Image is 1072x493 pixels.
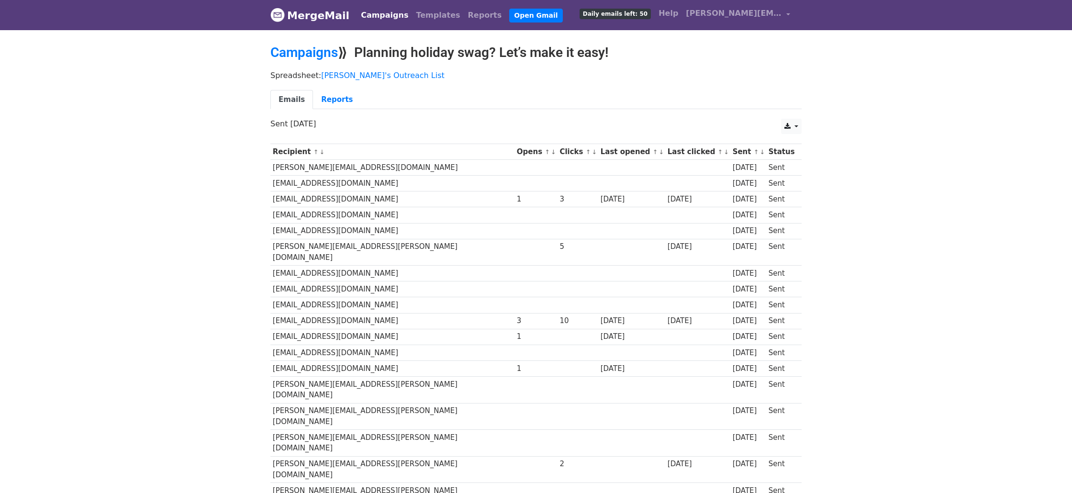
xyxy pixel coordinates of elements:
[668,194,728,205] div: [DATE]
[321,71,445,80] a: [PERSON_NAME]'s Outreach List
[270,5,349,25] a: MergeMail
[733,241,764,252] div: [DATE]
[601,194,663,205] div: [DATE]
[766,313,797,329] td: Sent
[270,329,514,345] td: [EMAIL_ADDRESS][DOMAIN_NAME]
[558,144,598,160] th: Clicks
[759,148,765,156] a: ↓
[586,148,591,156] a: ↑
[270,239,514,266] td: [PERSON_NAME][EMAIL_ADDRESS][PERSON_NAME][DOMAIN_NAME]
[733,194,764,205] div: [DATE]
[766,329,797,345] td: Sent
[733,284,764,295] div: [DATE]
[733,178,764,189] div: [DATE]
[270,119,802,129] p: Sent [DATE]
[754,148,759,156] a: ↑
[559,241,596,252] div: 5
[514,144,558,160] th: Opens
[733,210,764,221] div: [DATE]
[545,148,550,156] a: ↑
[733,459,764,470] div: [DATE]
[766,160,797,176] td: Sent
[270,376,514,403] td: [PERSON_NAME][EMAIL_ADDRESS][PERSON_NAME][DOMAIN_NAME]
[766,239,797,266] td: Sent
[766,345,797,360] td: Sent
[313,90,361,110] a: Reports
[357,6,412,25] a: Campaigns
[270,176,514,191] td: [EMAIL_ADDRESS][DOMAIN_NAME]
[659,148,664,156] a: ↓
[724,148,729,156] a: ↓
[686,8,782,19] span: [PERSON_NAME][EMAIL_ADDRESS][PERSON_NAME][DOMAIN_NAME]
[668,315,728,326] div: [DATE]
[766,376,797,403] td: Sent
[733,432,764,443] div: [DATE]
[730,144,766,160] th: Sent
[517,331,555,342] div: 1
[270,191,514,207] td: [EMAIL_ADDRESS][DOMAIN_NAME]
[592,148,597,156] a: ↓
[270,281,514,297] td: [EMAIL_ADDRESS][DOMAIN_NAME]
[270,297,514,313] td: [EMAIL_ADDRESS][DOMAIN_NAME]
[766,207,797,223] td: Sent
[313,148,319,156] a: ↑
[559,194,596,205] div: 3
[766,403,797,430] td: Sent
[733,315,764,326] div: [DATE]
[319,148,324,156] a: ↓
[559,459,596,470] div: 2
[668,459,728,470] div: [DATE]
[655,4,682,23] a: Help
[766,456,797,483] td: Sent
[733,405,764,416] div: [DATE]
[576,4,655,23] a: Daily emails left: 50
[733,331,764,342] div: [DATE]
[517,194,555,205] div: 1
[270,360,514,376] td: [EMAIL_ADDRESS][DOMAIN_NAME]
[766,176,797,191] td: Sent
[718,148,723,156] a: ↑
[733,300,764,311] div: [DATE]
[733,379,764,390] div: [DATE]
[733,162,764,173] div: [DATE]
[270,430,514,457] td: [PERSON_NAME][EMAIL_ADDRESS][PERSON_NAME][DOMAIN_NAME]
[733,347,764,359] div: [DATE]
[598,144,665,160] th: Last opened
[270,90,313,110] a: Emails
[733,363,764,374] div: [DATE]
[766,266,797,281] td: Sent
[509,9,562,22] a: Open Gmail
[766,191,797,207] td: Sent
[551,148,556,156] a: ↓
[517,315,555,326] div: 3
[601,363,663,374] div: [DATE]
[559,315,596,326] div: 10
[766,223,797,239] td: Sent
[517,363,555,374] div: 1
[766,144,797,160] th: Status
[665,144,730,160] th: Last clicked
[270,313,514,329] td: [EMAIL_ADDRESS][DOMAIN_NAME]
[580,9,651,19] span: Daily emails left: 50
[766,360,797,376] td: Sent
[270,8,285,22] img: MergeMail logo
[653,148,658,156] a: ↑
[682,4,794,26] a: [PERSON_NAME][EMAIL_ADDRESS][PERSON_NAME][DOMAIN_NAME]
[601,331,663,342] div: [DATE]
[270,45,338,60] a: Campaigns
[766,430,797,457] td: Sent
[270,207,514,223] td: [EMAIL_ADDRESS][DOMAIN_NAME]
[270,160,514,176] td: [PERSON_NAME][EMAIL_ADDRESS][DOMAIN_NAME]
[270,144,514,160] th: Recipient
[766,281,797,297] td: Sent
[412,6,464,25] a: Templates
[270,223,514,239] td: [EMAIL_ADDRESS][DOMAIN_NAME]
[270,403,514,430] td: [PERSON_NAME][EMAIL_ADDRESS][PERSON_NAME][DOMAIN_NAME]
[270,456,514,483] td: [PERSON_NAME][EMAIL_ADDRESS][PERSON_NAME][DOMAIN_NAME]
[270,266,514,281] td: [EMAIL_ADDRESS][DOMAIN_NAME]
[270,70,802,80] p: Spreadsheet:
[733,225,764,236] div: [DATE]
[464,6,506,25] a: Reports
[270,45,802,61] h2: ⟫ Planning holiday swag? Let’s make it easy!
[270,345,514,360] td: [EMAIL_ADDRESS][DOMAIN_NAME]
